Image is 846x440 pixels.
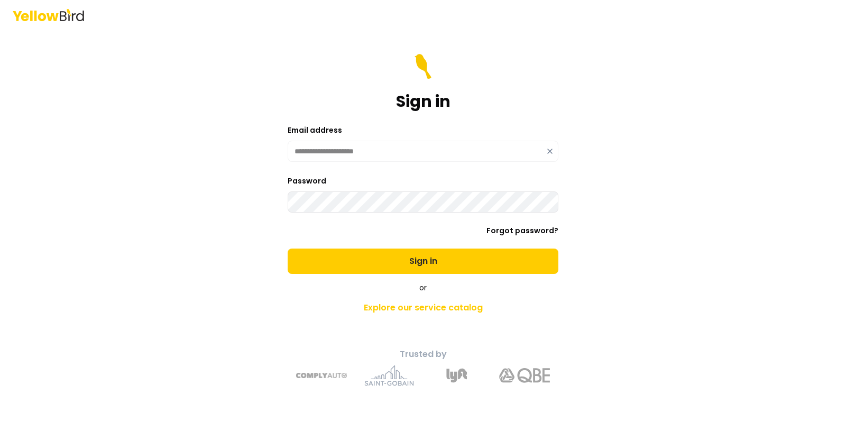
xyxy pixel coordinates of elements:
[419,282,427,293] span: or
[288,176,326,186] label: Password
[288,249,558,274] button: Sign in
[396,92,450,111] h1: Sign in
[486,225,558,236] a: Forgot password?
[237,348,609,361] p: Trusted by
[288,125,342,135] label: Email address
[237,297,609,318] a: Explore our service catalog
